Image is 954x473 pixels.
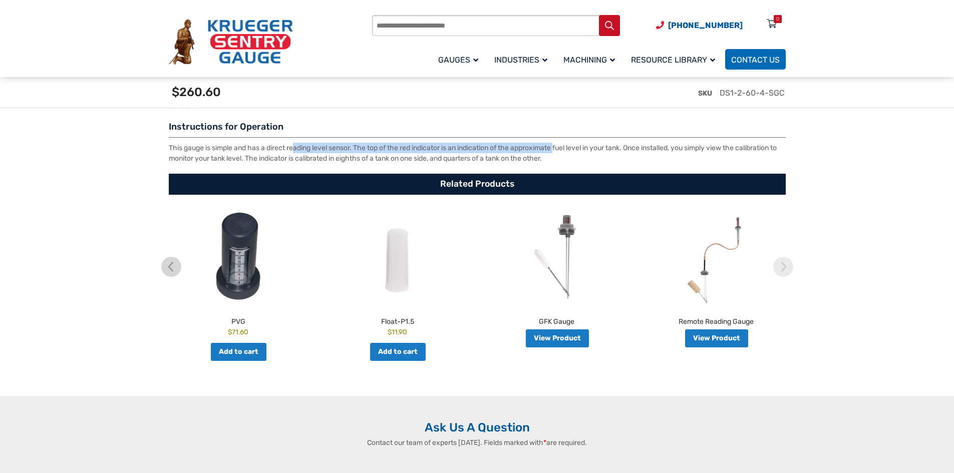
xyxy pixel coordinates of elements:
[211,343,266,361] a: Add to cart: “PVG”
[228,328,232,336] span: $
[161,210,315,337] a: PVG $71.60
[557,48,625,71] a: Machining
[480,313,634,327] h2: GFK Gauge
[488,48,557,71] a: Industries
[625,48,725,71] a: Resource Library
[169,121,786,138] h3: Instructions for Operation
[321,313,475,327] h2: Float-P1.5
[388,328,392,336] span: $
[563,55,615,65] span: Machining
[321,210,475,337] a: Float-P1.5 $11.90
[161,257,181,277] img: chevron-left.svg
[725,49,786,70] a: Contact Us
[720,88,785,98] span: DS1-2-60-4-SGC
[388,328,407,336] bdi: 11.90
[169,420,786,435] h2: Ask Us A Question
[169,143,786,164] p: This gauge is simple and has a direct reading level sensor. The top of the red indicator is an in...
[314,437,640,448] p: Contact our team of experts [DATE]. Fields marked with are required.
[639,210,793,305] img: Remote Reading Gauge
[698,89,712,98] span: SKU
[639,210,793,327] a: Remote Reading Gauge
[494,55,547,65] span: Industries
[480,210,634,327] a: GFK Gauge
[639,313,793,327] h2: Remote Reading Gauge
[161,210,315,305] img: PVG
[731,55,780,65] span: Contact Us
[631,55,715,65] span: Resource Library
[438,55,478,65] span: Gauges
[526,329,589,347] a: Read more about “GFK Gauge”
[161,313,315,327] h2: PVG
[370,343,426,361] a: Add to cart: “Float-P1.5”
[480,210,634,305] img: GFK Gauge
[776,15,779,23] div: 0
[432,48,488,71] a: Gauges
[228,328,248,336] bdi: 71.60
[321,210,475,305] img: Float-P1.5
[773,257,793,277] img: chevron-right.svg
[668,21,743,30] span: [PHONE_NUMBER]
[656,19,743,32] a: Phone Number (920) 434-8860
[169,174,786,195] h2: Related Products
[685,329,748,347] a: Read more about “Remote Reading Gauge”
[169,19,293,65] img: Krueger Sentry Gauge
